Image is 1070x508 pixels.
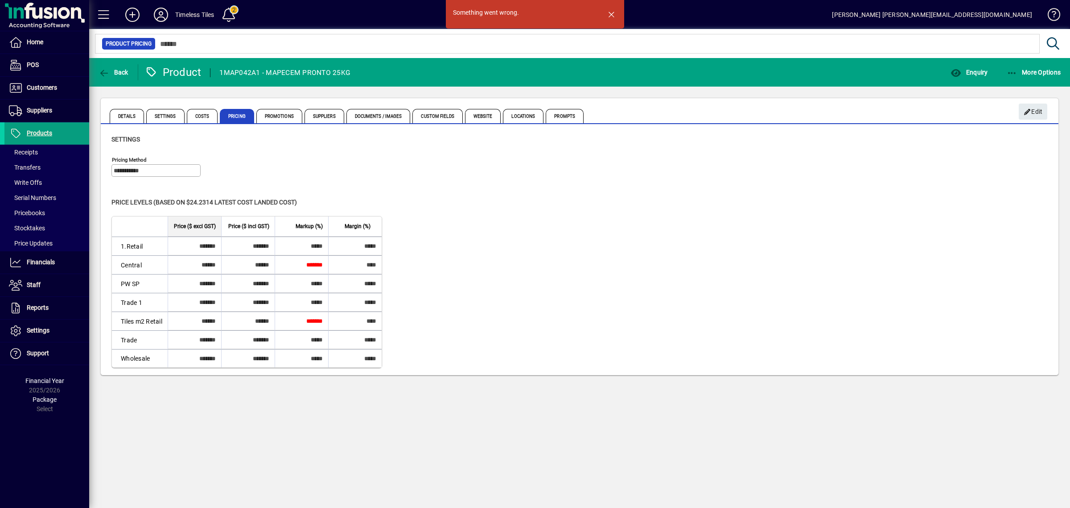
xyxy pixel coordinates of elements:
span: Serial Numbers [9,194,56,201]
a: Price Updates [4,236,89,251]
span: Products [27,129,52,137]
td: Wholesale [112,349,168,367]
span: More Options [1007,69,1061,76]
a: Home [4,31,89,54]
span: Markup (%) [296,221,323,231]
span: Price levels (based on $24.2314 Latest cost landed cost) [111,199,297,206]
a: POS [4,54,89,76]
button: Add [118,7,147,23]
span: Documents / Images [346,109,411,123]
span: Margin (%) [345,221,370,231]
span: Write Offs [9,179,42,186]
td: PW SP [112,274,168,293]
span: Price Updates [9,240,53,247]
div: Product [145,65,202,79]
span: Stocktakes [9,225,45,232]
a: Customers [4,77,89,99]
span: Suppliers [27,107,52,114]
span: Pricing [220,109,254,123]
td: Trade [112,330,168,349]
a: Write Offs [4,175,89,190]
button: More Options [1004,64,1063,80]
a: Financials [4,251,89,274]
span: Locations [503,109,543,123]
td: Trade 1 [112,293,168,312]
a: Transfers [4,160,89,175]
span: Financials [27,258,55,266]
a: Suppliers [4,100,89,122]
div: 1MAP042A1 - MAPECEM PRONTO 25KG [219,66,350,80]
span: Product Pricing [106,39,152,48]
span: Settings [146,109,185,123]
div: Timeless Tiles [175,8,214,22]
a: Settings [4,320,89,342]
span: Price ($ incl GST) [228,221,269,231]
td: Central [112,255,168,274]
span: Suppliers [305,109,344,123]
span: Costs [187,109,218,123]
span: Pricebooks [9,209,45,217]
span: Settings [111,136,140,143]
app-page-header-button: Back [89,64,138,80]
span: Enquiry [951,69,988,76]
span: Back [99,69,128,76]
a: Knowledge Base [1041,2,1059,31]
span: Customers [27,84,57,91]
span: Promotions [256,109,302,123]
a: Receipts [4,145,89,160]
span: Price ($ excl GST) [174,221,216,231]
span: Staff [27,281,41,288]
span: Home [27,38,43,46]
span: Support [27,350,49,357]
span: Details [110,109,144,123]
span: Settings [27,327,49,334]
div: [PERSON_NAME] [PERSON_NAME][EMAIL_ADDRESS][DOMAIN_NAME] [832,8,1032,22]
a: Staff [4,274,89,296]
button: Back [96,64,131,80]
span: Custom Fields [412,109,462,123]
span: POS [27,61,39,68]
button: Profile [147,7,175,23]
a: Reports [4,297,89,319]
span: Receipts [9,149,38,156]
td: 1.Retail [112,237,168,255]
td: Tiles m2 Retail [112,312,168,330]
span: Website [465,109,501,123]
span: Reports [27,304,49,311]
a: Stocktakes [4,221,89,236]
span: Transfers [9,164,41,171]
a: Pricebooks [4,205,89,221]
span: Package [33,396,57,403]
button: Enquiry [948,64,990,80]
a: Serial Numbers [4,190,89,205]
span: Financial Year [25,377,64,384]
span: Edit [1024,104,1043,119]
span: Prompts [546,109,584,123]
mat-label: Pricing method [112,157,147,163]
button: Edit [1019,104,1047,120]
a: Support [4,342,89,365]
